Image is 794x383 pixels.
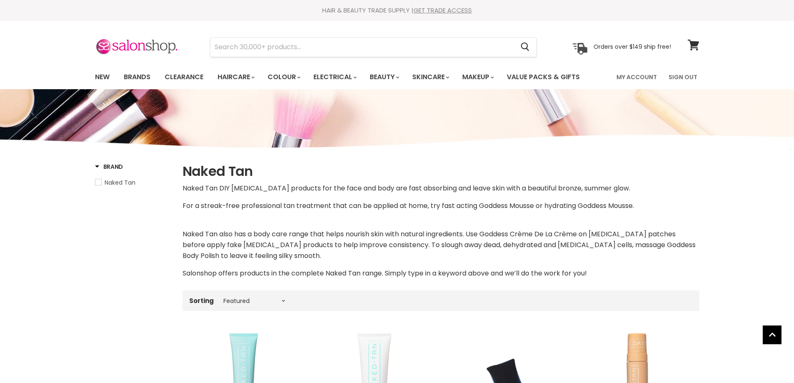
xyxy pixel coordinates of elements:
ul: Main menu [89,65,599,89]
a: My Account [611,68,662,86]
a: Naked Tan [95,178,172,187]
input: Search [210,38,514,57]
a: Haircare [211,68,260,86]
a: New [89,68,116,86]
div: For a streak-free professional tan treatment that can be applied at home, try fast acting Goddess... [183,183,699,279]
p: Naked Tan also has a body care range that helps nourish skin with natural ingredients. Use Goddes... [183,229,699,261]
button: Search [514,38,536,57]
a: Brands [118,68,157,86]
form: Product [210,37,537,57]
h3: Brand [95,163,123,171]
span: Naked Tan [105,178,135,187]
a: Beauty [363,68,404,86]
a: Sign Out [664,68,702,86]
a: Skincare [406,68,454,86]
p: Orders over $149 ship free! [594,43,671,50]
h1: Naked Tan [183,163,699,180]
div: HAIR & BEAUTY TRADE SUPPLY | [85,6,710,15]
a: Makeup [456,68,499,86]
a: Clearance [158,68,210,86]
a: Electrical [307,68,362,86]
nav: Main [85,65,710,89]
a: Colour [261,68,306,86]
label: Sorting [189,297,214,304]
a: Value Packs & Gifts [501,68,586,86]
a: GET TRADE ACCESS [413,6,472,15]
p: Naked Tan DIY [MEDICAL_DATA] products for the face and body are fast absorbing and leave skin wit... [183,183,699,194]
